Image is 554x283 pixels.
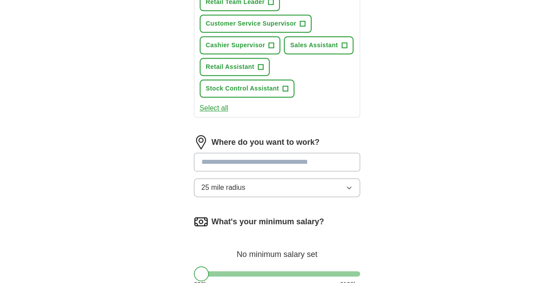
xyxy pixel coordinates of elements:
[194,135,208,149] img: location.png
[212,216,324,228] label: What's your minimum salary?
[201,182,245,193] span: 25 mile radius
[206,41,265,50] span: Cashier Supervisor
[206,19,297,28] span: Customer Service Supervisor
[194,178,361,197] button: 25 mile radius
[200,15,312,33] button: Customer Service Supervisor
[200,79,294,98] button: Stock Control Assistant
[200,58,270,76] button: Retail Assistant
[194,215,208,229] img: salary.png
[200,36,281,54] button: Cashier Supervisor
[284,36,353,54] button: Sales Assistant
[206,62,254,72] span: Retail Assistant
[200,103,228,113] button: Select all
[206,84,279,93] span: Stock Control Assistant
[212,136,320,148] label: Where do you want to work?
[194,239,361,260] div: No minimum salary set
[290,41,338,50] span: Sales Assistant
